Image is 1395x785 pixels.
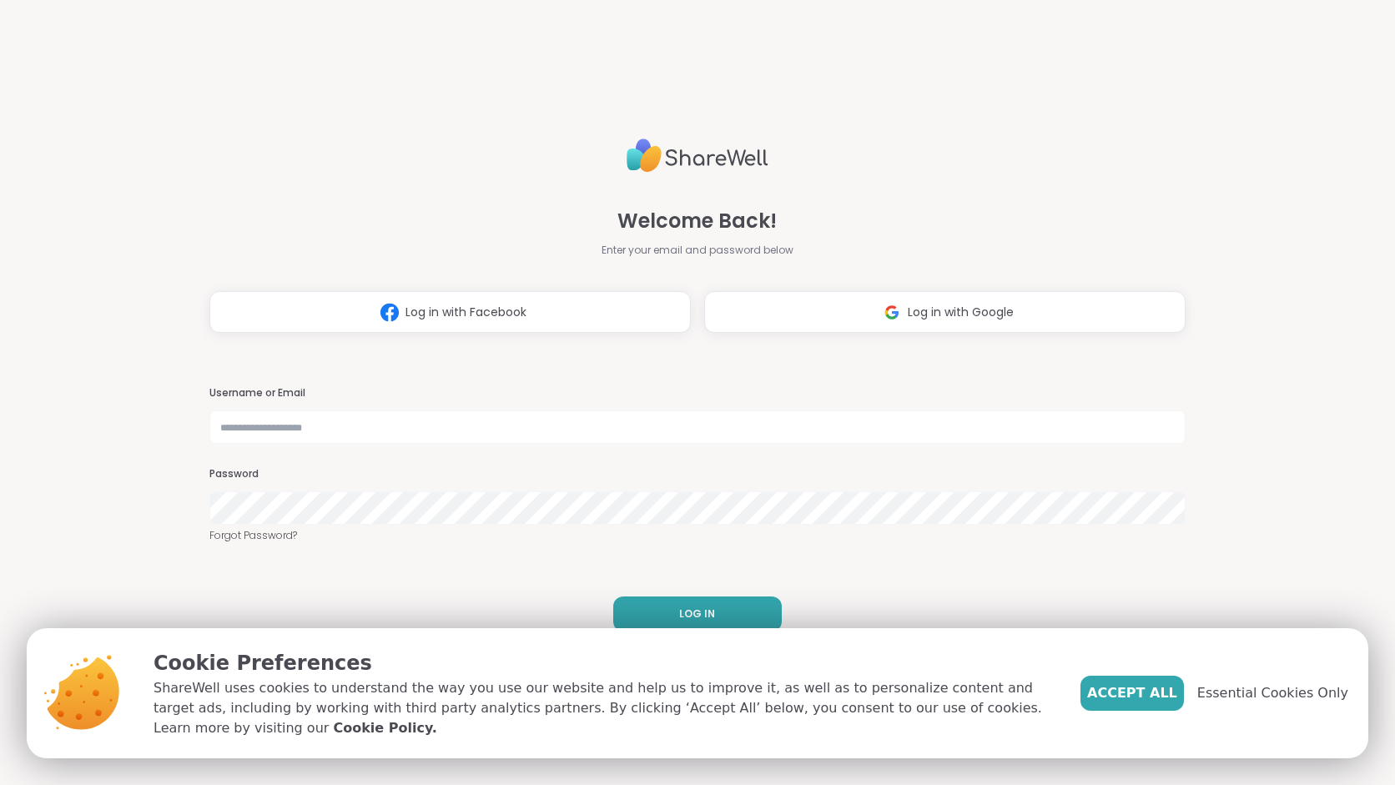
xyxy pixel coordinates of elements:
span: Accept All [1087,683,1177,703]
span: Log in with Google [908,304,1014,321]
button: Log in with Facebook [209,291,691,333]
span: Log in with Facebook [405,304,526,321]
img: ShareWell Logomark [374,297,405,328]
a: Forgot Password? [209,528,1186,543]
img: ShareWell Logo [627,132,768,179]
a: Cookie Policy. [333,718,436,738]
button: LOG IN [613,596,782,632]
h3: Username or Email [209,386,1186,400]
p: Cookie Preferences [154,648,1054,678]
img: ShareWell Logomark [876,297,908,328]
span: Welcome Back! [617,206,777,236]
p: ShareWell uses cookies to understand the way you use our website and help us to improve it, as we... [154,678,1054,738]
span: Enter your email and password below [602,243,793,258]
h3: Password [209,467,1186,481]
button: Accept All [1080,676,1184,711]
span: LOG IN [679,606,715,621]
button: Log in with Google [704,291,1186,333]
span: Essential Cookies Only [1197,683,1348,703]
